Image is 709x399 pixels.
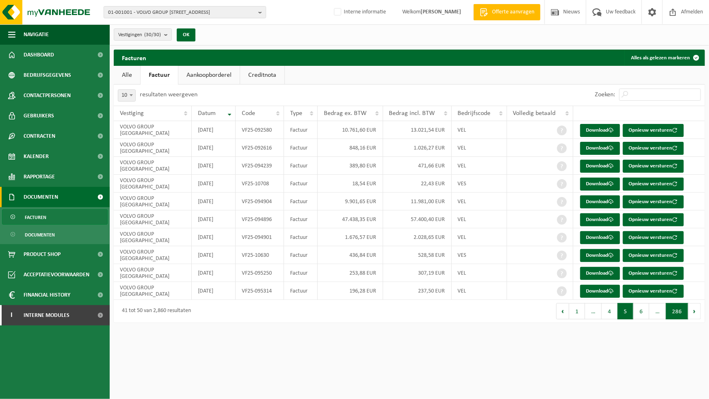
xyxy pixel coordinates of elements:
[284,264,318,282] td: Factuur
[24,187,58,207] span: Documenten
[114,210,192,228] td: VOLVO GROUP [GEOGRAPHIC_DATA]
[24,167,55,187] span: Rapportage
[284,139,318,157] td: Factuur
[332,6,386,18] label: Interne informatie
[452,246,507,264] td: VES
[284,246,318,264] td: Factuur
[236,228,284,246] td: VF25-094901
[623,231,684,244] button: Opnieuw versturen
[318,121,383,139] td: 10.761,60 EUR
[24,65,71,85] span: Bedrijfsgegevens
[24,305,69,325] span: Interne modules
[383,121,452,139] td: 13.021,54 EUR
[141,66,178,85] a: Factuur
[318,210,383,228] td: 47.438,35 EUR
[623,249,684,262] button: Opnieuw versturen
[649,303,666,319] span: …
[192,175,236,193] td: [DATE]
[452,193,507,210] td: VEL
[24,285,70,305] span: Financial History
[192,121,236,139] td: [DATE]
[192,228,236,246] td: [DATE]
[114,246,192,264] td: VOLVO GROUP [GEOGRAPHIC_DATA]
[383,139,452,157] td: 1.026,27 EUR
[118,89,136,102] span: 10
[108,7,255,19] span: 01-001001 - VOLVO GROUP [STREET_ADDRESS]
[383,175,452,193] td: 22,43 EUR
[580,160,620,173] a: Download
[118,304,191,319] div: 41 tot 50 van 2,860 resultaten
[513,110,556,117] span: Volledig betaald
[240,66,284,85] a: Creditnota
[25,227,55,243] span: Documenten
[623,195,684,208] button: Opnieuw versturen
[192,282,236,300] td: [DATE]
[421,9,461,15] strong: [PERSON_NAME]
[192,246,236,264] td: [DATE]
[688,303,701,319] button: Next
[580,178,620,191] a: Download
[114,282,192,300] td: VOLVO GROUP [GEOGRAPHIC_DATA]
[284,228,318,246] td: Factuur
[452,139,507,157] td: VEL
[114,264,192,282] td: VOLVO GROUP [GEOGRAPHIC_DATA]
[623,178,684,191] button: Opnieuw versturen
[24,265,89,285] span: Acceptatievoorwaarden
[114,228,192,246] td: VOLVO GROUP [GEOGRAPHIC_DATA]
[236,264,284,282] td: VF25-095250
[318,264,383,282] td: 253,88 EUR
[452,175,507,193] td: VES
[236,139,284,157] td: VF25-092616
[490,8,536,16] span: Offerte aanvragen
[623,285,684,298] button: Opnieuw versturen
[114,193,192,210] td: VOLVO GROUP [GEOGRAPHIC_DATA]
[633,303,649,319] button: 6
[114,157,192,175] td: VOLVO GROUP [GEOGRAPHIC_DATA]
[666,303,688,319] button: 286
[192,210,236,228] td: [DATE]
[580,142,620,155] a: Download
[2,209,108,225] a: Facturen
[140,91,197,98] label: resultaten weergeven
[556,303,569,319] button: Previous
[324,110,366,117] span: Bedrag ex. BTW
[473,4,540,20] a: Offerte aanvragen
[580,267,620,280] a: Download
[192,139,236,157] td: [DATE]
[318,175,383,193] td: 18,54 EUR
[25,210,46,225] span: Facturen
[580,285,620,298] a: Download
[236,246,284,264] td: VF25-10630
[118,90,135,101] span: 10
[114,28,172,41] button: Vestigingen(30/30)
[236,193,284,210] td: VF25-094904
[383,157,452,175] td: 471,66 EUR
[580,249,620,262] a: Download
[569,303,585,319] button: 1
[177,28,195,41] button: OK
[623,267,684,280] button: Opnieuw versturen
[24,126,55,146] span: Contracten
[383,264,452,282] td: 307,19 EUR
[236,175,284,193] td: VF25-10708
[318,282,383,300] td: 196,28 EUR
[114,175,192,193] td: VOLVO GROUP [GEOGRAPHIC_DATA]
[284,121,318,139] td: Factuur
[602,303,618,319] button: 4
[623,124,684,137] button: Opnieuw versturen
[236,282,284,300] td: VF25-095314
[192,157,236,175] td: [DATE]
[104,6,266,18] button: 01-001001 - VOLVO GROUP [STREET_ADDRESS]
[284,175,318,193] td: Factuur
[114,121,192,139] td: VOLVO GROUP [GEOGRAPHIC_DATA]
[580,213,620,226] a: Download
[624,50,704,66] button: Alles als gelezen markeren
[24,146,49,167] span: Kalender
[318,246,383,264] td: 436,84 EUR
[284,282,318,300] td: Factuur
[24,85,71,106] span: Contactpersonen
[284,210,318,228] td: Factuur
[192,264,236,282] td: [DATE]
[8,305,15,325] span: I
[383,246,452,264] td: 528,58 EUR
